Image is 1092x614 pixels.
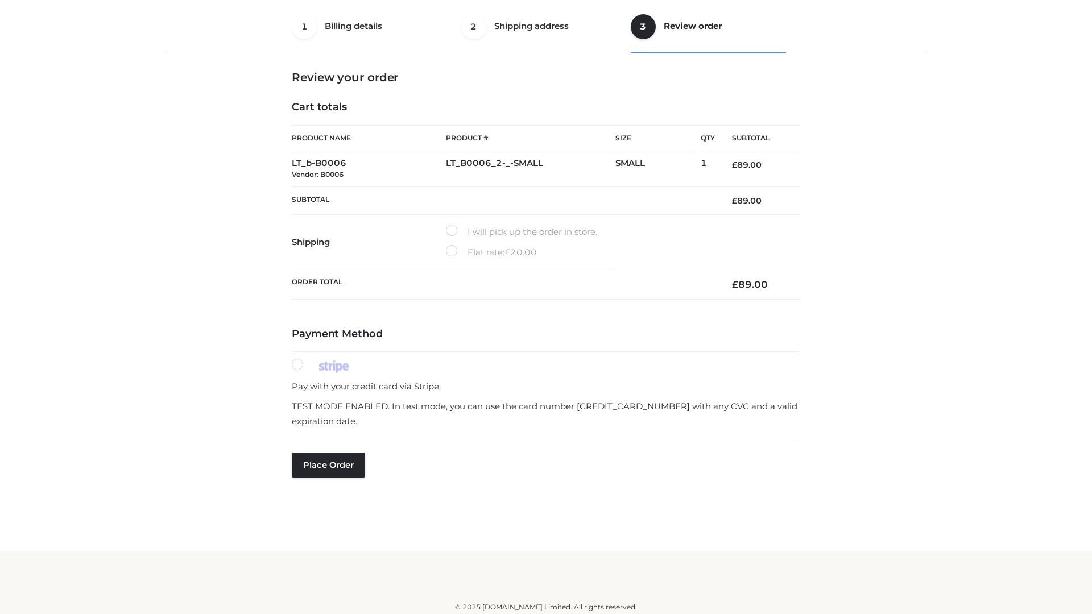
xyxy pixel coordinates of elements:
th: Subtotal [292,186,715,214]
td: SMALL [615,151,701,187]
bdi: 20.00 [504,247,537,258]
p: Pay with your credit card via Stripe. [292,379,800,394]
th: Subtotal [715,126,800,151]
span: £ [732,160,737,170]
h4: Cart totals [292,101,800,114]
span: £ [732,279,738,290]
span: £ [504,247,510,258]
td: 1 [701,151,715,187]
div: © 2025 [DOMAIN_NAME] Limited. All rights reserved. [169,601,923,613]
bdi: 89.00 [732,196,762,206]
span: £ [732,196,737,206]
bdi: 89.00 [732,160,762,170]
h3: Review your order [292,70,800,84]
th: Shipping [292,215,446,269]
th: Size [615,126,695,151]
h4: Payment Method [292,328,800,341]
th: Order Total [292,269,715,300]
p: TEST MODE ENABLED. In test mode, you can use the card number [CREDIT_CARD_NUMBER] with any CVC an... [292,399,800,428]
th: Product # [446,125,615,151]
td: LT_B0006_2-_-SMALL [446,151,615,187]
th: Product Name [292,125,446,151]
label: I will pick up the order in store. [446,225,597,239]
label: Flat rate: [446,245,537,260]
bdi: 89.00 [732,279,768,290]
small: Vendor: B0006 [292,170,344,179]
button: Place order [292,453,365,478]
td: LT_b-B0006 [292,151,446,187]
th: Qty [701,125,715,151]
